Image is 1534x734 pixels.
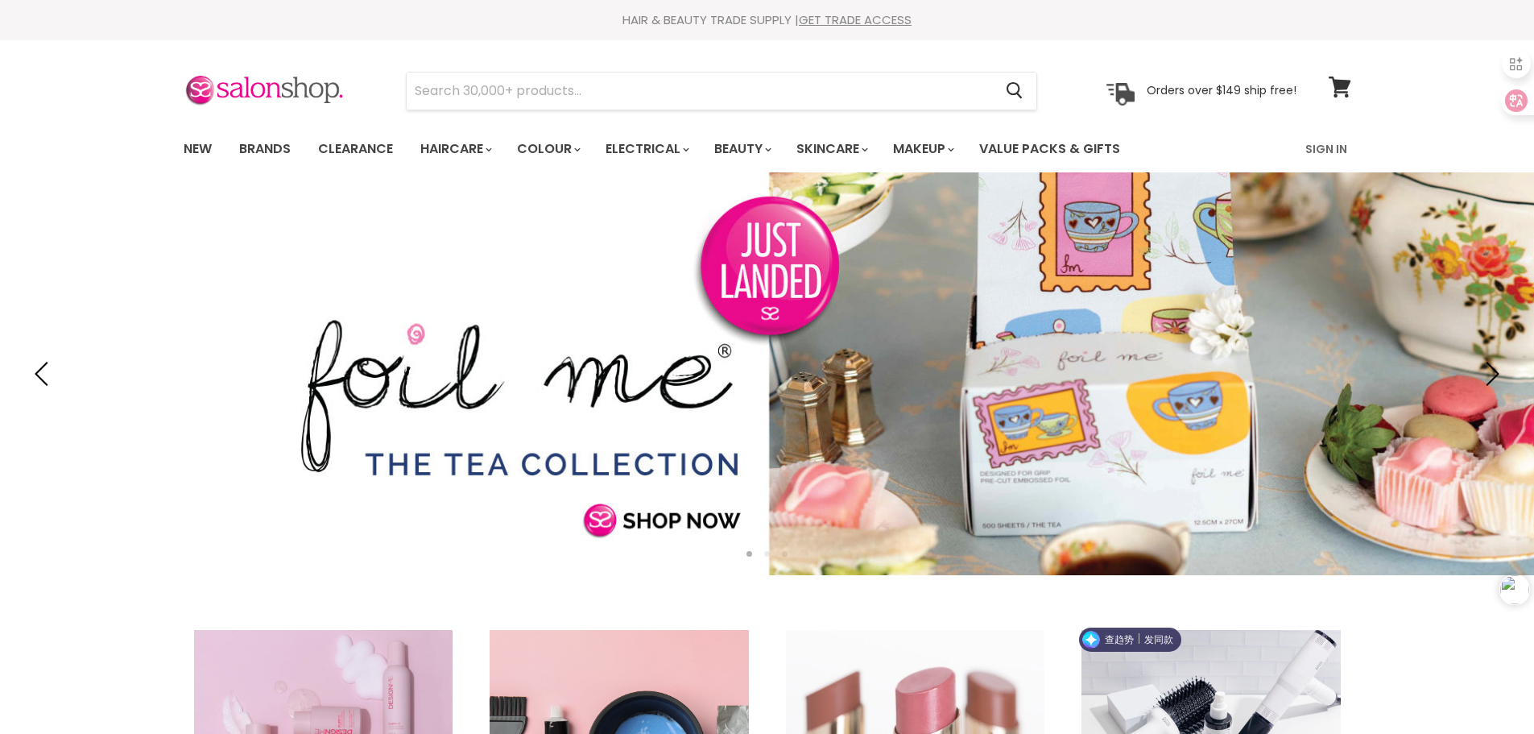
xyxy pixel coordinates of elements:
button: Next [1474,358,1506,390]
a: Haircare [408,132,502,166]
div: HAIR & BEAUTY TRADE SUPPLY | [163,12,1371,28]
a: New [172,132,224,166]
a: Electrical [593,132,699,166]
a: Clearance [306,132,405,166]
li: Page dot 1 [746,551,752,557]
a: Sign In [1296,132,1357,166]
a: Makeup [881,132,964,166]
li: Page dot 3 [782,551,788,557]
button: Search [994,73,1036,110]
p: Orders over $149 ship free! [1147,83,1296,97]
a: Skincare [784,132,878,166]
form: Product [406,72,1037,110]
a: Beauty [702,132,781,166]
li: Page dot 2 [764,551,770,557]
nav: Main [163,126,1371,172]
a: Brands [227,132,303,166]
input: Search [407,73,994,110]
button: Previous [28,358,60,390]
a: GET TRADE ACCESS [799,11,912,28]
a: Colour [505,132,590,166]
ul: Main menu [172,126,1214,172]
a: Value Packs & Gifts [967,132,1132,166]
